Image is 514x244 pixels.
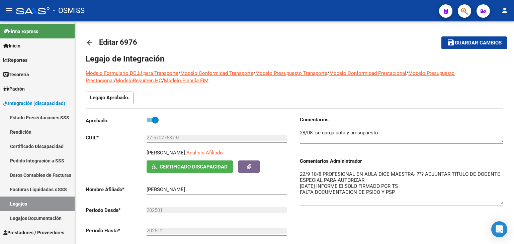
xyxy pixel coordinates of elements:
a: Modelo Conformidad Prestacional [329,70,406,76]
a: Modelo Planilla FIM [164,78,208,84]
p: Nombre Afiliado [86,186,147,193]
p: [PERSON_NAME] [147,149,185,156]
h1: Legajo de Integración [86,53,503,64]
span: Padrón [3,85,25,93]
a: ModeloResumen HC [116,78,162,84]
span: Prestadores / Proveedores [3,229,64,236]
span: Guardar cambios [455,40,502,46]
span: Editar 6976 [99,38,137,46]
button: Guardar cambios [441,36,507,49]
span: Análisis Afiliado [186,150,223,156]
span: Certificado Discapacidad [160,164,228,170]
span: Inicio [3,42,20,49]
span: Reportes [3,56,27,64]
div: Open Intercom Messenger [491,221,507,237]
mat-icon: person [501,6,509,14]
a: Modelo Conformidad Transporte [180,70,253,76]
p: Aprobado [86,117,147,124]
h3: Comentarios [300,116,503,123]
span: - OSMISS [53,3,85,18]
span: Tesorería [3,71,29,78]
p: Periodo Desde [86,207,147,214]
span: Firma Express [3,28,38,35]
a: Modelo Formulario DDJJ para Transporte [86,70,178,76]
button: Certificado Discapacidad [147,160,233,173]
mat-icon: arrow_back [86,39,94,47]
p: CUIL [86,134,147,141]
h3: Comentarios Administrador [300,157,503,165]
span: Integración (discapacidad) [3,100,65,107]
p: Legajo Aprobado. [86,92,134,104]
p: Periodo Hasta [86,227,147,234]
mat-icon: menu [5,6,13,14]
a: Modelo Presupuesto Transporte [255,70,327,76]
mat-icon: save [447,38,455,46]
